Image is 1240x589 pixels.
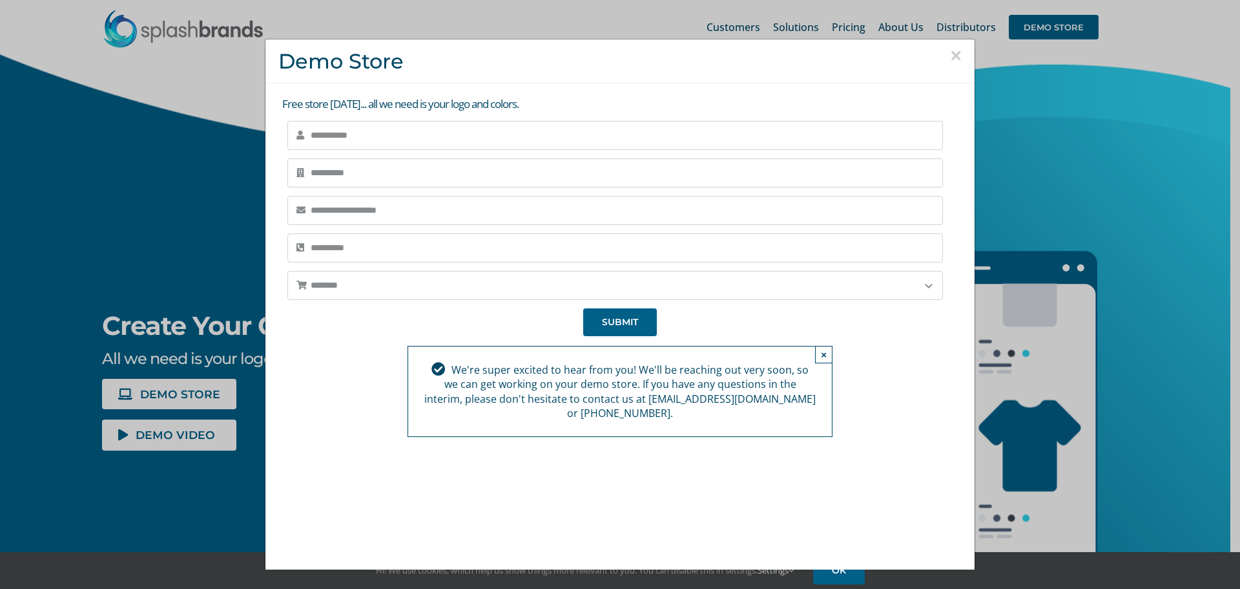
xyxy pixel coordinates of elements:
h3: Demo Store [278,49,962,73]
button: Close [950,46,962,65]
button: SUBMIT [583,308,657,336]
p: Free store [DATE]... all we need is your logo and colors. [282,96,962,112]
button: Close [815,346,832,363]
span: SUBMIT [602,317,638,328]
span: We're super excited to hear from you! We'll be reaching out very soon, so we can get working on y... [424,363,816,420]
